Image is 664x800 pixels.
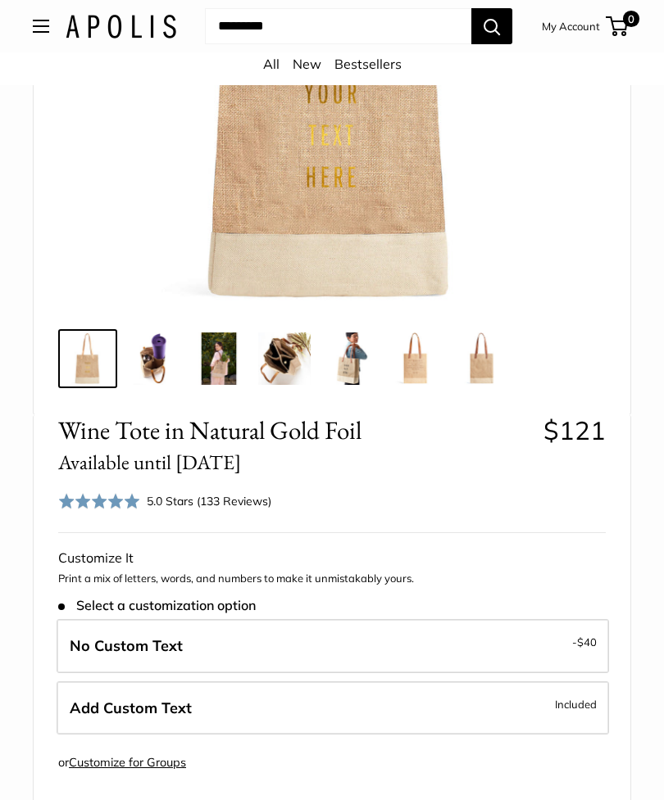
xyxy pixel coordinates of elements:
div: Customize It [58,546,606,571]
a: description_No need for custom text? Choose this option. [452,329,511,388]
button: Search [471,8,512,44]
a: Bestsellers [334,56,402,72]
span: $40 [577,635,597,649]
a: All [263,56,280,72]
a: description_Versatile and chic, perfect to take anywhere. [321,329,380,388]
a: Wine Tote in Natural Gold Foil [255,329,314,388]
button: Open menu [33,20,49,33]
label: Add Custom Text [57,681,609,735]
input: Search... [205,8,471,44]
a: Wine Tote in Natural Gold Foil [189,329,248,388]
img: Wine Tote in Natural Gold Foil [193,332,245,385]
span: 0 [623,11,639,27]
label: Leave Blank [57,619,609,673]
span: No Custom Text [70,636,183,655]
img: description_Seal of authenticity of rear side of the bag. [389,332,442,385]
img: description_No need for custom text? Choose this option. [455,332,507,385]
small: Available until [DATE] [58,449,241,475]
span: $121 [543,414,606,446]
span: Included [555,694,597,714]
a: New [293,56,321,72]
a: Wine Tote in Natural Gold Foil [58,329,117,388]
span: - [572,632,597,652]
img: Wine Tote in Natural Gold Foil [61,332,114,385]
span: Add Custom Text [70,698,192,717]
img: Wine Tote in Natural Gold Foil [258,332,311,385]
span: Select a customization option [58,598,256,613]
div: 5.0 Stars (133 Reviews) [58,489,271,513]
div: or [58,752,186,774]
img: description_Versatile and chic, perfect to take anywhere. [324,332,376,385]
img: description_Inner compartments perfect for wine bottles, yoga mats, and more. [127,332,180,385]
a: Customize for Groups [69,755,186,770]
a: description_Seal of authenticity of rear side of the bag. [386,329,445,388]
a: description_Inner compartments perfect for wine bottles, yoga mats, and more. [124,329,183,388]
img: Apolis [66,15,176,38]
a: My Account [542,16,600,36]
div: 5.0 Stars (133 Reviews) [147,492,271,510]
p: Print a mix of letters, words, and numbers to make it unmistakably yours. [58,571,606,587]
span: Wine Tote in Natural Gold Foil [58,415,531,476]
a: 0 [607,16,628,36]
